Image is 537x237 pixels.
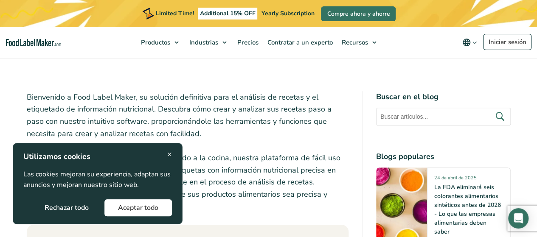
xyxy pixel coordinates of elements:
[23,169,172,191] p: Las cookies mejoran su experiencia, adaptan sus anuncios y mejoran nuestro sitio web.
[376,151,511,162] h4: Blogs populares
[198,8,258,20] span: Additional 15% OFF
[339,38,369,47] span: Recursos
[263,27,335,58] a: Contratar a un experto
[321,6,396,21] a: Compre ahora y ahorre
[434,175,477,184] span: 24 de abril de 2025
[167,148,172,160] span: ×
[138,38,171,47] span: Productos
[261,9,314,17] span: Yearly Subscription
[156,9,194,17] span: Limited Time!
[137,27,183,58] a: Productos
[434,183,501,236] a: La FDA eliminará seis colorantes alimentarios sintéticos antes de 2026 - Lo que las empresas alim...
[376,108,511,125] input: Buscar artículos...
[185,27,231,58] a: Industrias
[187,38,219,47] span: Industrias
[265,38,334,47] span: Contratar a un experto
[27,91,349,140] p: Bienvenido a Food Label Maker, su solución definitiva para el análisis de recetas y el etiquetado...
[483,34,531,50] a: Iniciar sesión
[508,208,529,229] div: Open Intercom Messenger
[337,27,381,58] a: Recursos
[235,38,259,47] span: Precios
[233,27,261,58] a: Precios
[31,199,102,216] button: Rechazar todo
[376,91,511,103] h4: Buscar en el blog
[104,199,172,216] button: Aceptar todo
[23,151,90,162] strong: Utilizamos cookies
[27,152,349,213] p: Tanto si es usted chef, nutricionista o aficionado a la cocina, nuestra plataforma de fácil uso l...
